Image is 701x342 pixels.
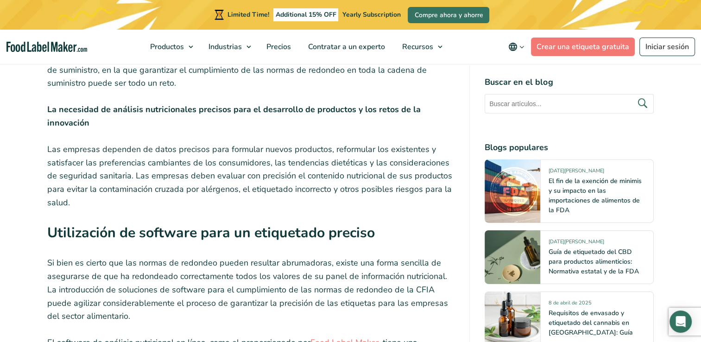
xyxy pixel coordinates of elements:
input: Buscar artículos... [485,94,654,114]
strong: La necesidad de análisis nutricionales precisos para el desarrollo de productos y los retos de la... [47,104,421,128]
a: El fin de la exención de minimis y su impacto en las importaciones de alimentos de la FDA [548,177,641,215]
span: 8 de abril de 2025 [548,299,591,310]
a: Precios [258,30,297,64]
h4: Blogs populares [485,141,654,154]
span: Precios [264,42,292,52]
p: Si bien es cierto que las normas de redondeo pueden resultar abrumadoras, existe una forma sencil... [47,256,455,323]
a: Crear una etiqueta gratuita [531,38,635,56]
p: Esto se debe a la complejidad de los reglamentos, las normas de cumplimiento y la gestión de la c... [47,50,455,90]
span: Contratar a un experto [305,42,386,52]
span: Productos [147,42,185,52]
div: Open Intercom Messenger [669,310,692,333]
a: Productos [142,30,198,64]
strong: Utilización de software para un etiquetado preciso [47,223,375,242]
a: Compre ahora y ahorre [408,7,489,23]
span: [DATE][PERSON_NAME] [548,238,604,249]
span: Industrias [206,42,243,52]
a: Requisitos de envasado y etiquetado del cannabis en [GEOGRAPHIC_DATA]: Guía [548,309,632,337]
a: Recursos [394,30,447,64]
span: Yearly Subscription [342,10,400,19]
a: Guía de etiquetado del CBD para productos alimenticios: Normativa estatal y de la FDA [548,247,638,276]
span: Limited Time! [227,10,269,19]
p: Las empresas dependen de datos precisos para formular nuevos productos, reformular los existentes... [47,143,455,209]
a: Contratar a un experto [300,30,392,64]
span: Recursos [399,42,434,52]
span: [DATE][PERSON_NAME] [548,167,604,178]
span: Additional 15% OFF [273,8,339,21]
h4: Buscar en el blog [485,76,654,89]
a: Iniciar sesión [639,38,695,56]
a: Industrias [200,30,256,64]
